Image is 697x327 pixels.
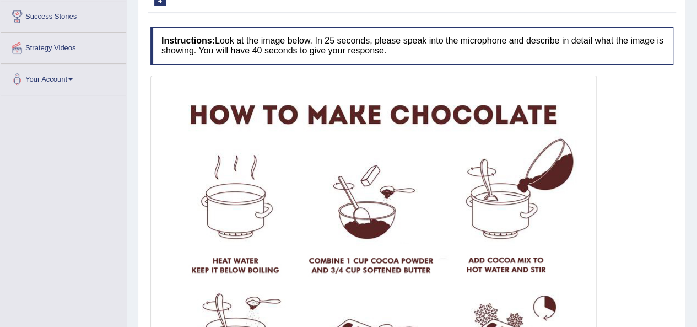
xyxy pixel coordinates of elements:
[150,27,673,64] h4: Look at the image below. In 25 seconds, please speak into the microphone and describe in detail w...
[1,64,126,92] a: Your Account
[1,1,126,29] a: Success Stories
[161,36,215,45] b: Instructions:
[1,33,126,60] a: Strategy Videos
